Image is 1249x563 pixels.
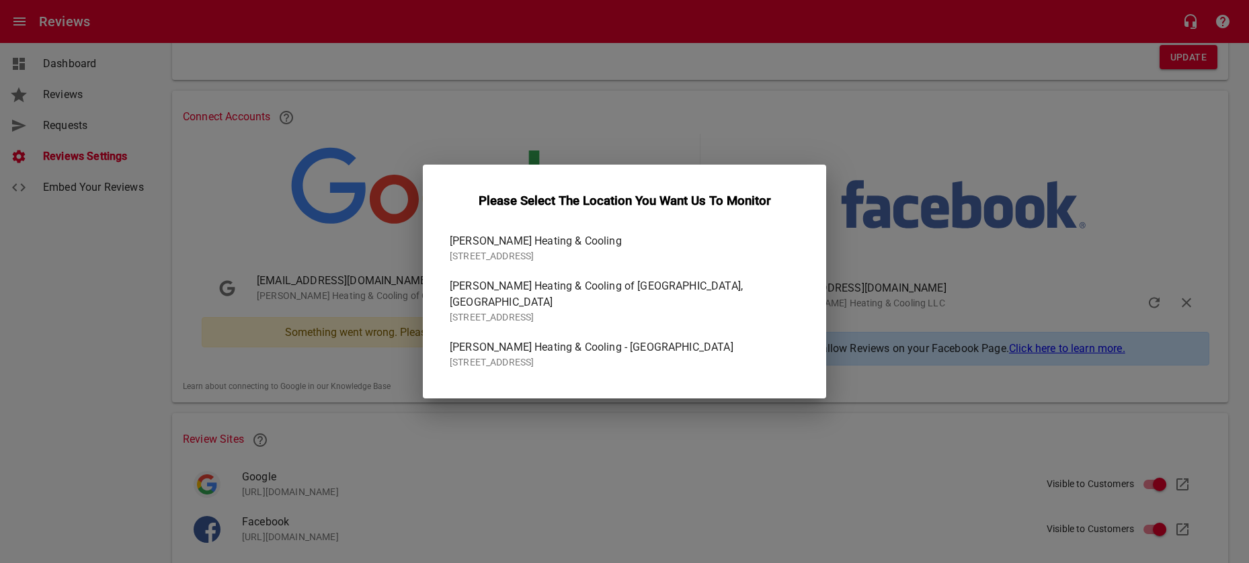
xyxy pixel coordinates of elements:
[439,226,810,271] div: [PERSON_NAME] Heating & Cooling[STREET_ADDRESS]
[450,249,789,263] p: [STREET_ADDRESS]
[450,339,789,355] span: [PERSON_NAME] Heating & Cooling - [GEOGRAPHIC_DATA]
[450,233,789,249] span: [PERSON_NAME] Heating & Cooling
[439,332,810,377] div: [PERSON_NAME] Heating & Cooling - [GEOGRAPHIC_DATA][STREET_ADDRESS]
[439,271,810,332] div: [PERSON_NAME] Heating & Cooling of [GEOGRAPHIC_DATA], [GEOGRAPHIC_DATA][STREET_ADDRESS]
[450,278,789,310] span: [PERSON_NAME] Heating & Cooling of [GEOGRAPHIC_DATA], [GEOGRAPHIC_DATA]
[439,193,810,208] h3: Please Select The Location You Want Us To Monitor
[450,310,789,324] p: [STREET_ADDRESS]
[450,355,789,370] p: [STREET_ADDRESS]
